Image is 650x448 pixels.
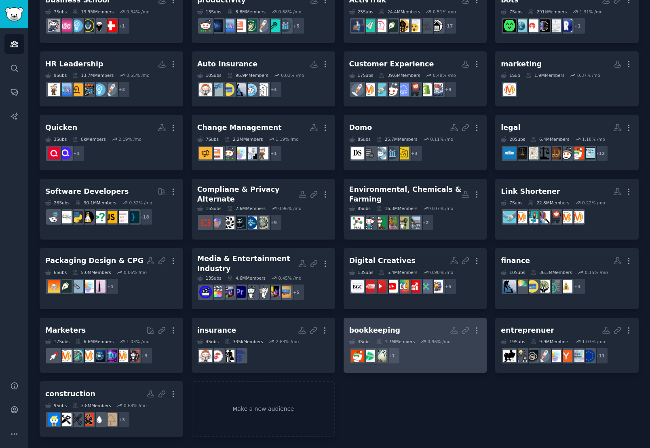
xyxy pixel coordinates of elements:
[503,83,516,96] img: marketing
[59,350,72,362] img: advertising
[59,280,72,293] img: graphic_design
[192,318,335,373] a: insurance4Subs335kMembers2.83% /moInsuranceProfessionalInsuranceAgentHealthInsuranceInsurance
[431,280,443,293] img: creators
[5,7,23,21] img: GummySearch logo
[68,145,85,162] div: + 1
[419,19,432,32] img: hacking
[124,403,147,408] div: 0.68 % /mo
[113,81,130,98] div: + 3
[222,83,234,96] img: CreditCards
[197,9,222,15] div: 13 Sub s
[385,83,398,96] img: sales
[245,83,257,96] img: AskReddit
[224,339,263,344] div: 335k Members
[379,9,420,15] div: 24.4M Members
[349,185,462,204] div: Environmental, Chemicals & Farming
[256,83,268,96] img: RealEstate
[379,270,417,275] div: 5.4M Members
[560,280,572,293] img: cashback
[397,83,409,96] img: SaaS
[93,19,106,32] img: careerguidance
[363,83,375,96] img: marketing
[363,19,375,32] img: resumes
[376,339,415,344] div: 1.7M Members
[501,123,520,133] div: legal
[351,217,364,229] img: PFAS
[82,280,94,293] img: ProductManagement
[349,325,401,335] div: bookkeeping
[501,256,530,266] div: finance
[222,217,234,229] img: privacy
[59,211,72,223] img: learnpython
[501,72,520,78] div: 1 Sub
[374,350,386,362] img: tax
[344,248,487,309] a: Digital Creatives13Subs5.4MMembers0.90% /mo+5creatorscontentcreationYouTube_startupsContentCreato...
[549,350,561,362] img: ProductManagement
[279,275,302,281] div: 0.45 % /mo
[430,136,453,142] div: 0.11 % /mo
[351,280,364,293] img: BeautyGuruChatter
[116,350,128,362] img: marketing
[233,83,246,96] img: povertyfinance
[501,270,525,275] div: 10 Sub s
[537,211,550,223] img: MarketingResearch
[227,206,266,211] div: 2.6M Members
[501,9,522,15] div: 7 Sub s
[45,339,70,344] div: 17 Sub s
[227,72,268,78] div: 96.9M Members
[582,350,595,362] img: ProductManagementEU
[503,19,516,32] img: Humanornot
[233,350,246,362] img: InsuranceProfessional
[72,72,114,78] div: 13.7M Members
[349,123,372,133] div: Domo
[40,51,183,107] a: HR Leadership9Subs13.7MMembers0.55% /mo+3startupsEntrepreneurSmallBusinessOwnersPayrollAskHRhuman...
[104,211,117,223] img: javascript
[267,286,280,298] img: VideoEditing
[376,136,418,142] div: 25.7M Members
[515,280,527,293] img: CRedit
[501,200,522,206] div: 7 Sub s
[503,280,516,293] img: povertyfinance
[82,350,94,362] img: DigitalMarketing
[75,339,114,344] div: 6.6M Members
[515,350,527,362] img: growmybusiness
[192,179,335,240] a: Compliane & Privacy Alternate15Subs2.6MMembers0.96% /mo+9ComplianceGRC360Cybersecurity101privacyn...
[288,17,305,34] div: + 5
[265,145,282,162] div: + 1
[45,403,67,408] div: 9 Sub s
[222,286,234,298] img: editors
[503,350,516,362] img: Freelancers
[344,318,487,373] a: bookkeeping4Subs1.7MMembers0.96% /mo+1taxtaxprosAccounting
[433,72,456,78] div: 0.49 % /mo
[45,270,67,275] div: 6 Sub s
[192,381,335,437] a: Make a new audience
[501,187,560,197] div: Link Shortener
[233,19,246,32] img: projectmanagement
[281,72,304,78] div: 0.03 % /mo
[82,413,94,426] img: HandymanBusiness
[495,248,639,309] a: finance10Subs36.3MMembers0.15% /mo+4cashbackFinancialPlanningThriftyCreditCardsCReditpovertyfinance
[227,9,266,15] div: 8.8M Members
[59,83,72,96] img: AskHR
[245,19,257,32] img: Leadership
[288,284,305,301] div: + 5
[45,9,67,15] div: 7 Sub s
[102,278,119,295] div: + 1
[45,136,67,142] div: 3 Sub s
[48,350,60,362] img: PPC
[199,350,212,362] img: Insurance
[104,350,117,362] img: SEO
[349,339,371,344] div: 4 Sub s
[374,83,386,96] img: technology
[256,217,268,229] img: Compliance
[222,147,234,159] img: sysadmin
[72,136,106,142] div: 8k Members
[45,389,95,399] div: construction
[495,318,639,373] a: entreprenuer19Subs9.9MMembers1.03% /mo+11ProductManagementEUindiehackersycombinatorProductManagem...
[59,19,72,32] img: ApplyingToCollege
[351,19,364,32] img: Layoffs
[440,81,457,98] div: + 9
[45,59,103,69] div: HR Leadership
[363,280,375,293] img: NewTubers
[59,147,72,159] img: QuickenOfficial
